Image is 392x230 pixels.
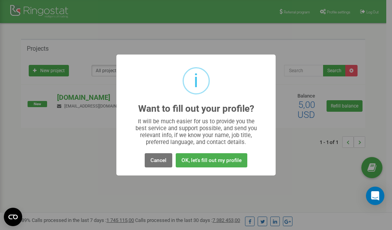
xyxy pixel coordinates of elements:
button: Open CMP widget [4,208,22,226]
div: i [194,68,198,93]
div: It will be much easier for us to provide you the best service and support possible, and send you ... [132,118,261,146]
button: OK, let's fill out my profile [176,153,247,167]
button: Cancel [145,153,172,167]
h2: Want to fill out your profile? [138,104,254,114]
div: Open Intercom Messenger [366,187,384,205]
